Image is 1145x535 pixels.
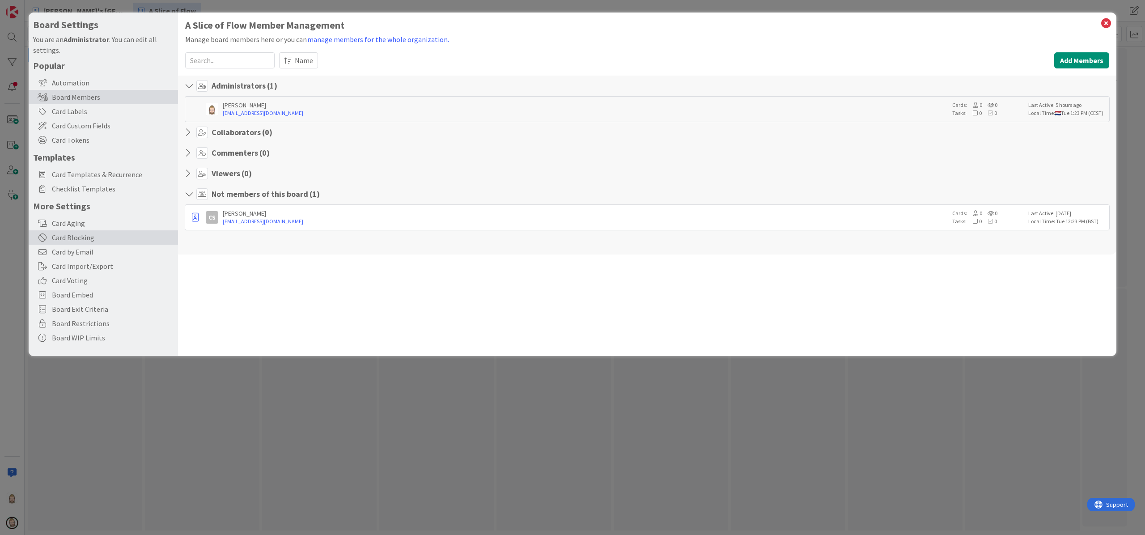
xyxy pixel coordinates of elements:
span: 0 [982,102,997,108]
h4: Administrators [212,81,277,91]
h4: Board Settings [33,19,174,30]
span: Card Templates & Recurrence [52,169,174,180]
span: ( 0 ) [262,127,272,137]
img: Rv [206,103,218,115]
img: nl.png [1055,111,1061,115]
span: ( 1 ) [267,81,277,91]
span: 0 [967,102,982,108]
div: Card Import/Export [29,259,178,273]
div: Tasks: [952,217,1024,225]
span: Card Custom Fields [52,120,174,131]
span: Board Exit Criteria [52,304,174,314]
h1: A Slice of Flow Member Management [185,20,1109,31]
h5: Popular [33,60,174,71]
h4: Collaborators [212,127,272,137]
div: Last Active: [DATE] [1028,209,1107,217]
div: Last Active: 5 hours ago [1028,101,1107,109]
div: Local Time: Tue 12:23 PM (BST) [1028,217,1107,225]
span: ( 0 ) [259,148,270,158]
h4: Viewers [212,169,252,178]
span: ( 0 ) [242,168,252,178]
span: Checklist Templates [52,183,174,194]
button: manage members for the whole organization. [307,34,450,45]
div: Board Members [29,90,178,104]
span: Support [19,1,41,12]
span: ( 1 ) [310,189,320,199]
h4: Not members of this board [212,189,320,199]
a: [EMAIL_ADDRESS][DOMAIN_NAME] [223,109,948,117]
span: 0 [967,218,982,225]
button: Name [279,52,318,68]
span: 0 [982,110,997,116]
span: Card Voting [52,275,174,286]
div: Manage board members here or you can [185,34,1109,45]
button: Add Members [1054,52,1109,68]
span: 0 [967,210,982,217]
div: Card Labels [29,104,178,119]
div: Board WIP Limits [29,331,178,345]
span: Card by Email [52,246,174,257]
div: cs [206,211,218,224]
h4: Commenters [212,148,270,158]
h5: More Settings [33,200,174,212]
div: Card Blocking [29,230,178,245]
input: Search... [185,52,275,68]
span: 0 [982,210,997,217]
span: Card Tokens [52,135,174,145]
span: 0 [967,110,982,116]
h5: Templates [33,152,174,163]
div: Cards: [952,209,1024,217]
div: Cards: [952,101,1024,109]
span: Board Restrictions [52,318,174,329]
div: Automation [29,76,178,90]
a: [EMAIL_ADDRESS][DOMAIN_NAME] [223,217,948,225]
span: 0 [982,218,997,225]
div: You are an . You can edit all settings. [33,34,174,55]
span: Board Embed [52,289,174,300]
span: Name [295,55,313,66]
div: Card Aging [29,216,178,230]
div: [PERSON_NAME] [223,209,948,217]
div: Tasks: [952,109,1024,117]
b: Administrator [64,35,109,44]
div: [PERSON_NAME] [223,101,948,109]
div: Local Time: Tue 1:23 PM (CEST) [1028,109,1107,117]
